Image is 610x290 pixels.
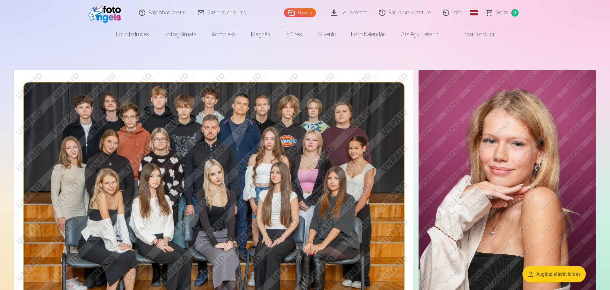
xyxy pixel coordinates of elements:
button: Augšupielādēt bildes [522,266,586,282]
img: /fa1 [88,3,125,23]
a: Suvenīri [310,25,343,43]
a: Foto izdrukas [108,25,157,43]
a: Foto kalendāri [343,25,393,43]
a: Visi produkti [447,25,502,43]
a: Fotogrāmata [157,25,204,43]
span: Grozs [496,9,509,17]
a: Komplekti [204,25,243,43]
a: Magnēti [243,25,278,43]
span: 0 [511,9,519,17]
a: Atslēgu piekariņi [393,25,447,43]
a: Krūzes [278,25,310,43]
a: Galerija [284,8,316,17]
